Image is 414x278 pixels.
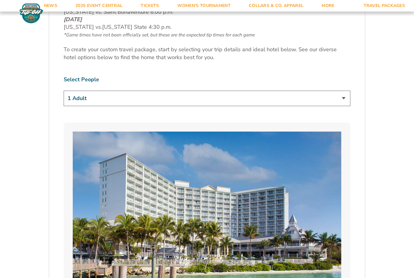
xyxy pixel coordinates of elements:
em: [DATE] [64,16,82,23]
span: [US_STATE] State 4:30 p.m. [102,23,172,31]
span: vs. [95,23,102,31]
label: Select People [64,76,350,83]
img: Fort Myers Tip-Off [18,3,45,24]
span: *Game times have not been officially set, but these are the expected tip times for each game [64,32,255,38]
p: To create your custom travel package, start by selecting your trip details and ideal hotel below.... [64,46,350,61]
